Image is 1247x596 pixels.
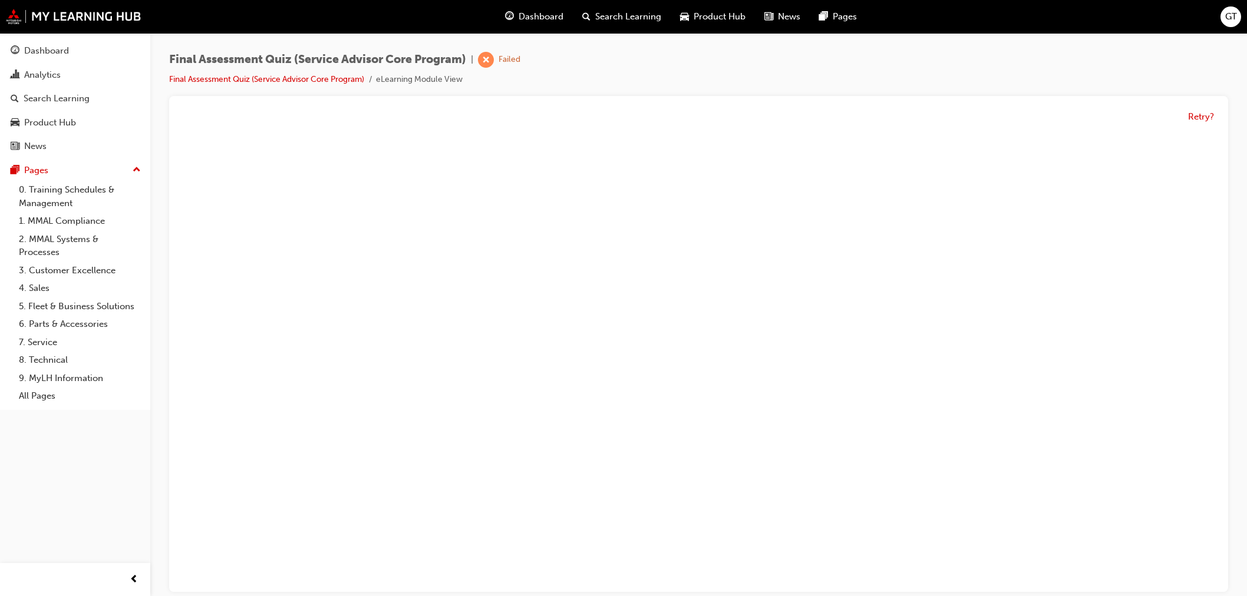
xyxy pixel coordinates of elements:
[14,212,146,230] a: 1. MMAL Compliance
[755,5,810,29] a: news-iconNews
[582,9,590,24] span: search-icon
[5,160,146,181] button: Pages
[24,44,69,58] div: Dashboard
[833,10,857,24] span: Pages
[499,54,520,65] div: Failed
[519,10,563,24] span: Dashboard
[11,118,19,128] span: car-icon
[11,70,19,81] span: chart-icon
[5,38,146,160] button: DashboardAnalyticsSearch LearningProduct HubNews
[14,369,146,388] a: 9. MyLH Information
[496,5,573,29] a: guage-iconDashboard
[1225,10,1237,24] span: GT
[376,73,463,87] li: eLearning Module View
[11,165,19,176] span: pages-icon
[778,10,800,24] span: News
[169,74,364,84] a: Final Assessment Quiz (Service Advisor Core Program)
[14,297,146,316] a: 5. Fleet & Business Solutions
[24,164,48,177] div: Pages
[680,9,689,24] span: car-icon
[133,163,141,178] span: up-icon
[5,112,146,134] a: Product Hub
[24,140,47,153] div: News
[24,92,90,105] div: Search Learning
[573,5,671,29] a: search-iconSearch Learning
[14,261,146,280] a: 3. Customer Excellence
[6,9,141,24] img: mmal
[5,135,146,157] a: News
[5,64,146,86] a: Analytics
[11,94,19,104] span: search-icon
[595,10,661,24] span: Search Learning
[671,5,755,29] a: car-iconProduct Hub
[694,10,745,24] span: Product Hub
[14,333,146,352] a: 7. Service
[11,141,19,152] span: news-icon
[14,279,146,297] a: 4. Sales
[819,9,828,24] span: pages-icon
[5,88,146,110] a: Search Learning
[505,9,514,24] span: guage-icon
[14,387,146,405] a: All Pages
[24,68,61,82] div: Analytics
[130,572,138,587] span: prev-icon
[169,53,466,67] span: Final Assessment Quiz (Service Advisor Core Program)
[14,315,146,333] a: 6. Parts & Accessories
[14,351,146,369] a: 8. Technical
[1188,110,1214,124] button: Retry?
[24,116,76,130] div: Product Hub
[810,5,866,29] a: pages-iconPages
[471,53,473,67] span: |
[764,9,773,24] span: news-icon
[5,40,146,62] a: Dashboard
[1220,6,1241,27] button: GT
[14,230,146,261] a: 2. MMAL Systems & Processes
[14,181,146,212] a: 0. Training Schedules & Management
[11,46,19,57] span: guage-icon
[478,52,494,68] span: learningRecordVerb_FAIL-icon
